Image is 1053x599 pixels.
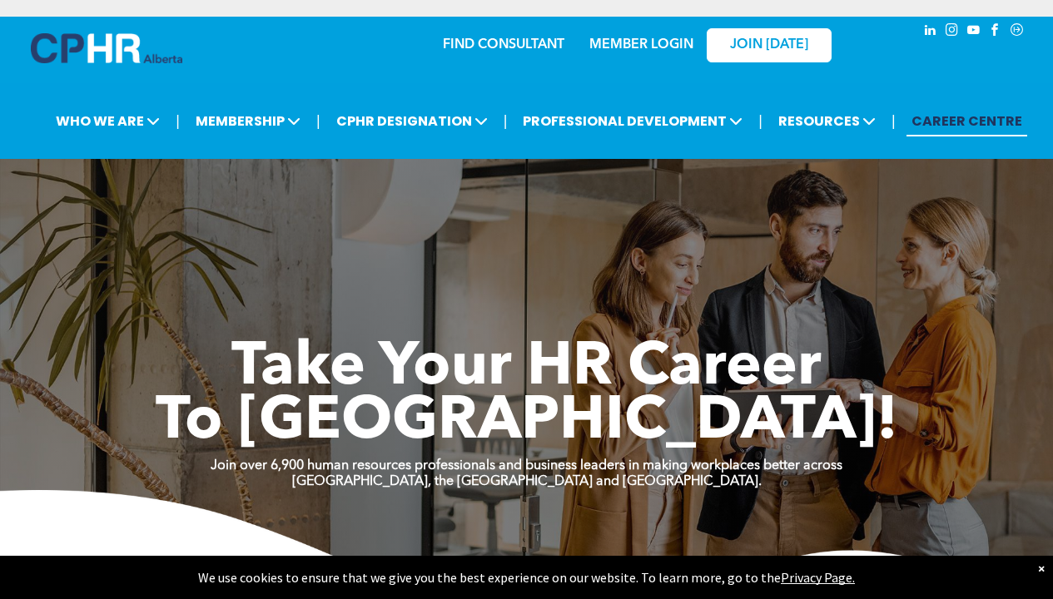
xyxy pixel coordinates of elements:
[156,393,898,453] span: To [GEOGRAPHIC_DATA]!
[316,104,320,138] li: |
[707,28,832,62] a: JOIN [DATE]
[518,106,748,136] span: PROFESSIONAL DEVELOPMENT
[781,569,855,586] a: Privacy Page.
[176,104,180,138] li: |
[589,38,693,52] a: MEMBER LOGIN
[443,38,564,52] a: FIND CONSULTANT
[1008,21,1026,43] a: Social network
[965,21,983,43] a: youtube
[986,21,1005,43] a: facebook
[892,104,896,138] li: |
[211,459,842,473] strong: Join over 6,900 human resources professionals and business leaders in making workplaces better ac...
[292,475,762,488] strong: [GEOGRAPHIC_DATA], the [GEOGRAPHIC_DATA] and [GEOGRAPHIC_DATA].
[191,106,305,136] span: MEMBERSHIP
[943,21,961,43] a: instagram
[331,106,493,136] span: CPHR DESIGNATION
[1038,560,1045,577] div: Dismiss notification
[906,106,1027,136] a: CAREER CENTRE
[504,104,508,138] li: |
[51,106,165,136] span: WHO WE ARE
[921,21,940,43] a: linkedin
[31,33,182,63] img: A blue and white logo for cp alberta
[758,104,762,138] li: |
[231,339,822,399] span: Take Your HR Career
[773,106,881,136] span: RESOURCES
[730,37,808,53] span: JOIN [DATE]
